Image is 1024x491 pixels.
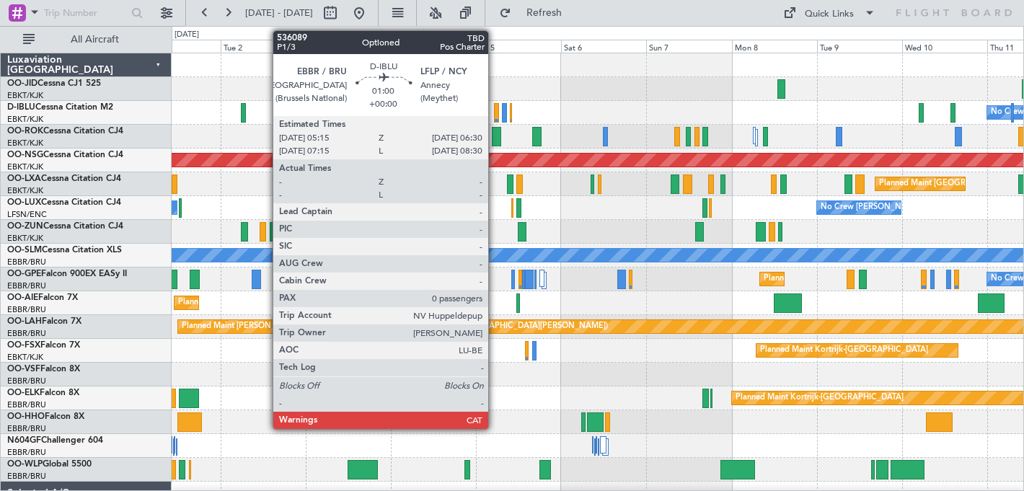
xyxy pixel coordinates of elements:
div: Sun 7 [646,40,731,53]
span: OO-ZUN [7,222,43,231]
a: EBBR/BRU [7,447,46,458]
a: EBKT/KJK [7,138,43,149]
div: Thu 4 [391,40,476,53]
div: No Crew [GEOGRAPHIC_DATA] ([GEOGRAPHIC_DATA] National) [309,102,551,123]
div: Wed 3 [306,40,391,53]
div: Tue 2 [221,40,306,53]
span: OO-SLM [7,246,42,255]
a: EBBR/BRU [7,376,46,386]
span: OO-NSG [7,151,43,159]
a: OO-VSFFalcon 8X [7,365,80,373]
div: No Crew [PERSON_NAME] ([PERSON_NAME]) [309,197,482,218]
span: OO-LUX [7,198,41,207]
span: OO-JID [7,79,37,88]
span: All Aircraft [37,35,152,45]
div: Wed 10 [902,40,987,53]
button: Refresh [493,1,579,25]
span: OO-HHO [7,412,45,421]
div: Planned Maint [GEOGRAPHIC_DATA] ([GEOGRAPHIC_DATA]) [178,292,405,314]
div: Planned Maint [PERSON_NAME]-[GEOGRAPHIC_DATA][PERSON_NAME] ([GEOGRAPHIC_DATA][PERSON_NAME]) [182,316,608,337]
span: OO-ROK [7,127,43,136]
span: OO-LAH [7,317,42,326]
span: OO-WLP [7,460,43,469]
span: OO-FSX [7,341,40,350]
a: EBBR/BRU [7,280,46,291]
span: OO-AIE [7,293,38,302]
a: OO-WLPGlobal 5500 [7,460,92,469]
a: OO-LAHFalcon 7X [7,317,81,326]
a: OO-ROKCessna Citation CJ4 [7,127,123,136]
a: EBBR/BRU [7,423,46,434]
a: EBKT/KJK [7,114,43,125]
span: N604GF [7,436,41,445]
a: EBKT/KJK [7,185,43,196]
span: OO-VSF [7,365,40,373]
a: OO-LXACessna Citation CJ4 [7,174,121,183]
a: EBKT/KJK [7,352,43,363]
a: OO-HHOFalcon 8X [7,412,84,421]
div: Sat 6 [561,40,646,53]
a: EBKT/KJK [7,90,43,101]
button: All Aircraft [16,28,156,51]
div: [DATE] [175,29,199,41]
a: EBBR/BRU [7,399,46,410]
span: OO-ELK [7,389,40,397]
div: Quick Links [805,7,854,22]
a: OO-AIEFalcon 7X [7,293,78,302]
span: OO-LXA [7,174,41,183]
a: OO-LUXCessna Citation CJ4 [7,198,121,207]
a: OO-JIDCessna CJ1 525 [7,79,101,88]
a: EBKT/KJK [7,162,43,172]
span: Refresh [514,8,575,18]
span: OO-GPE [7,270,41,278]
div: No Crew [PERSON_NAME] ([PERSON_NAME]) [821,197,994,218]
a: OO-FSXFalcon 7X [7,341,80,350]
a: EBKT/KJK [7,233,43,244]
a: OO-ELKFalcon 8X [7,389,79,397]
div: Planned Maint Kortrijk-[GEOGRAPHIC_DATA] [736,387,904,409]
a: EBBR/BRU [7,471,46,482]
div: Planned Maint Kortrijk-[GEOGRAPHIC_DATA] [760,340,928,361]
button: Quick Links [776,1,883,25]
a: OO-GPEFalcon 900EX EASy II [7,270,127,278]
div: Mon 1 [135,40,220,53]
a: OO-NSGCessna Citation CJ4 [7,151,123,159]
a: EBBR/BRU [7,257,46,267]
span: D-IBLU [7,103,35,112]
input: Trip Number [44,2,127,24]
a: LFSN/ENC [7,209,47,220]
a: OO-SLMCessna Citation XLS [7,246,122,255]
a: OO-ZUNCessna Citation CJ4 [7,222,123,231]
a: N604GFChallenger 604 [7,436,103,445]
a: D-IBLUCessna Citation M2 [7,103,113,112]
span: [DATE] - [DATE] [245,6,313,19]
div: Fri 5 [476,40,561,53]
div: Tue 9 [817,40,902,53]
a: EBBR/BRU [7,304,46,315]
a: EBBR/BRU [7,328,46,339]
div: Mon 8 [732,40,817,53]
